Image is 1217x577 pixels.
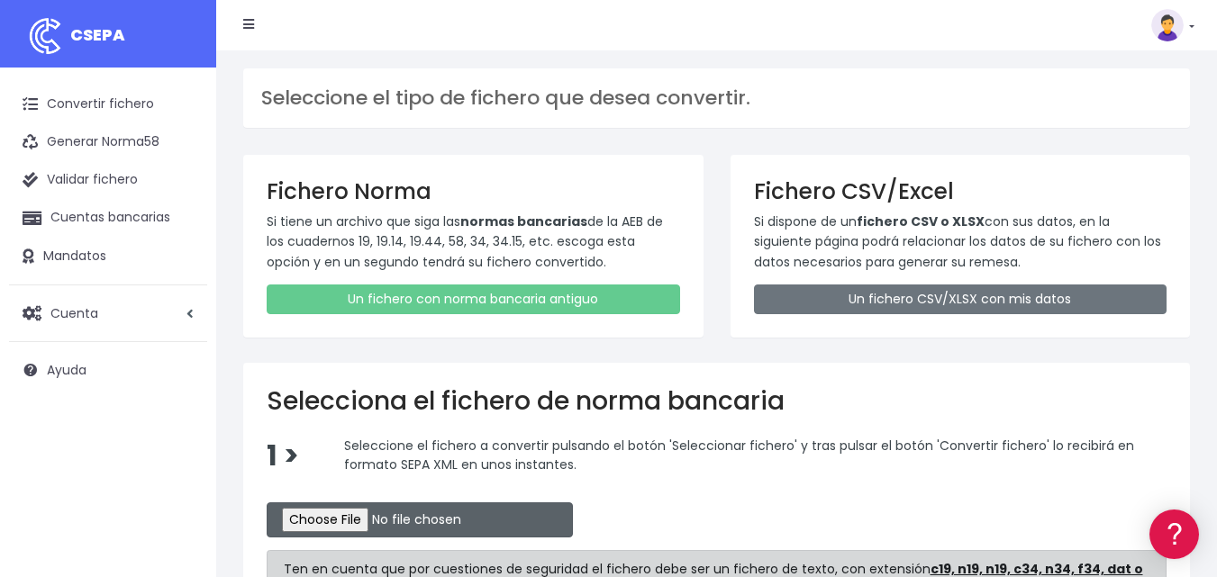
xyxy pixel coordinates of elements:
div: Facturación [18,357,342,374]
h3: Fichero Norma [267,178,680,204]
a: Información general [18,153,342,181]
a: Problemas habituales [18,256,342,284]
a: API [18,460,342,488]
a: General [18,386,342,414]
a: Ayuda [9,351,207,389]
a: Formatos [18,228,342,256]
strong: fichero CSV o XLSX [857,212,985,230]
a: POWERED BY ENCHANT [248,518,347,536]
a: Validar fichero [9,161,207,199]
p: Si dispone de un con sus datos, en la siguiente página podrá relacionar los datos de su fichero c... [754,212,1167,272]
p: Si tiene un archivo que siga las de la AEB de los cuadernos 19, 19.14, 19.44, 58, 34, 34.15, etc.... [267,212,680,272]
span: CSEPA [70,23,125,46]
a: Cuentas bancarias [9,199,207,237]
span: Ayuda [47,361,86,379]
h2: Selecciona el fichero de norma bancaria [267,386,1167,417]
div: Información general [18,125,342,142]
span: Seleccione el fichero a convertir pulsando el botón 'Seleccionar fichero' y tras pulsar el botón ... [344,436,1134,473]
a: Perfiles de empresas [18,311,342,339]
a: Un fichero con norma bancaria antiguo [267,284,680,314]
a: Un fichero CSV/XLSX con mis datos [754,284,1167,314]
button: Contáctanos [18,482,342,513]
a: Generar Norma58 [9,123,207,161]
span: Cuenta [50,303,98,321]
a: Videotutoriales [18,284,342,311]
div: Convertir ficheros [18,199,342,216]
img: logo [23,14,68,59]
a: Convertir fichero [9,86,207,123]
a: Mandatos [9,238,207,275]
h3: Fichero CSV/Excel [754,178,1167,204]
span: 1 > [267,437,299,475]
div: Programadores [18,432,342,449]
img: profile [1151,9,1184,41]
strong: normas bancarias [460,212,587,230]
a: Cuenta [9,294,207,332]
h3: Seleccione el tipo de fichero que desea convertir. [261,86,1172,110]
